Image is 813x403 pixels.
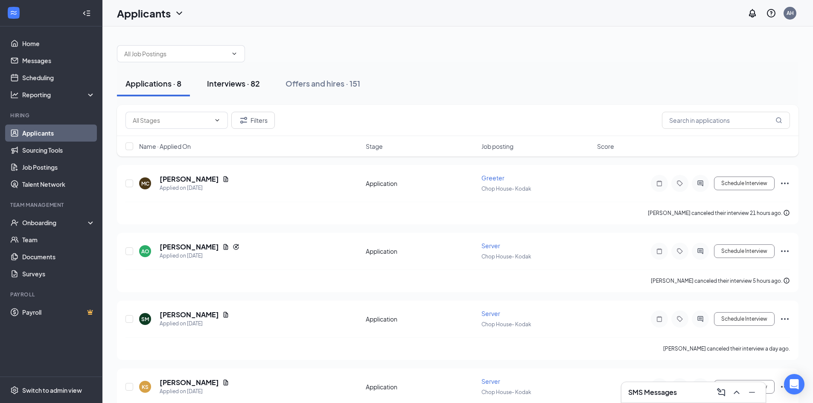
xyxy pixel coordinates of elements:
[714,177,775,190] button: Schedule Interview
[775,117,782,124] svg: MagnifyingGlass
[675,316,685,322] svg: Tag
[117,6,171,20] h1: Applicants
[160,252,239,260] div: Applied on [DATE]
[22,35,95,52] a: Home
[22,248,95,265] a: Documents
[366,315,476,323] div: Application
[787,9,794,17] div: AH
[481,242,500,249] span: Server
[174,8,184,18] svg: ChevronDown
[141,180,149,187] div: MC
[651,277,790,285] div: [PERSON_NAME] canceled their interview 5 hours ago.
[214,117,221,124] svg: ChevronDown
[222,311,229,318] svg: Document
[783,277,790,284] svg: Info
[695,316,705,322] svg: ActiveChat
[22,142,95,159] a: Sourcing Tools
[124,49,227,58] input: All Job Postings
[662,112,790,129] input: Search in applications
[366,179,476,188] div: Application
[125,78,181,89] div: Applications · 8
[142,383,149,391] div: KS
[22,386,82,394] div: Switch to admin view
[747,8,758,18] svg: Notifications
[654,248,664,255] svg: Note
[747,387,757,397] svg: Minimize
[9,9,18,17] svg: WorkstreamLogo
[10,112,93,119] div: Hiring
[22,265,95,282] a: Surveys
[481,186,531,192] span: Chop House- Kodak
[160,319,229,328] div: Applied on [DATE]
[22,176,95,193] a: Talent Network
[731,387,742,397] svg: ChevronUp
[10,90,19,99] svg: Analysis
[714,380,775,394] button: Schedule Interview
[780,314,790,324] svg: Ellipses
[366,142,383,151] span: Stage
[82,9,91,17] svg: Collapse
[714,312,775,326] button: Schedule Interview
[766,8,776,18] svg: QuestionInfo
[160,378,219,387] h5: [PERSON_NAME]
[141,248,149,255] div: AO
[780,178,790,188] svg: Ellipses
[481,142,513,151] span: Job posting
[654,180,664,187] svg: Note
[730,386,743,399] button: ChevronUp
[481,174,504,182] span: Greeter
[160,174,219,184] h5: [PERSON_NAME]
[222,176,229,183] svg: Document
[10,386,19,394] svg: Settings
[366,247,476,255] div: Application
[133,116,210,125] input: All Stages
[628,388,677,397] h3: SMS Messages
[160,310,219,319] h5: [PERSON_NAME]
[222,379,229,386] svg: Document
[663,345,790,353] div: [PERSON_NAME] canceled their interview a day ago.
[231,112,275,129] button: Filter Filters
[22,218,88,227] div: Onboarding
[784,374,804,394] div: Open Intercom Messenger
[597,142,614,151] span: Score
[22,69,95,86] a: Scheduling
[481,253,531,260] span: Chop House- Kodak
[675,180,685,187] svg: Tag
[222,244,229,250] svg: Document
[22,52,95,69] a: Messages
[780,382,790,392] svg: Ellipses
[481,321,531,328] span: Chop House- Kodak
[231,50,238,57] svg: ChevronDown
[745,386,759,399] button: Minimize
[481,377,500,385] span: Server
[233,244,239,250] svg: Reapply
[716,387,726,397] svg: ComposeMessage
[783,209,790,216] svg: Info
[780,246,790,256] svg: Ellipses
[22,90,96,99] div: Reporting
[10,218,19,227] svg: UserCheck
[714,386,728,399] button: ComposeMessage
[695,180,705,187] svg: ActiveChat
[10,291,93,298] div: Payroll
[481,389,531,395] span: Chop House- Kodak
[22,159,95,176] a: Job Postings
[286,78,360,89] div: Offers and hires · 151
[675,248,685,255] svg: Tag
[22,125,95,142] a: Applicants
[714,244,775,258] button: Schedule Interview
[141,316,149,323] div: SM
[648,209,790,217] div: [PERSON_NAME] canceled their interview 21 hours ago.
[366,383,476,391] div: Application
[160,242,219,252] h5: [PERSON_NAME]
[22,304,95,321] a: PayrollCrown
[654,316,664,322] svg: Note
[10,201,93,209] div: Team Management
[695,248,705,255] svg: ActiveChat
[160,184,229,192] div: Applied on [DATE]
[160,387,229,396] div: Applied on [DATE]
[22,231,95,248] a: Team
[139,142,191,151] span: Name · Applied On
[239,115,249,125] svg: Filter
[481,310,500,317] span: Server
